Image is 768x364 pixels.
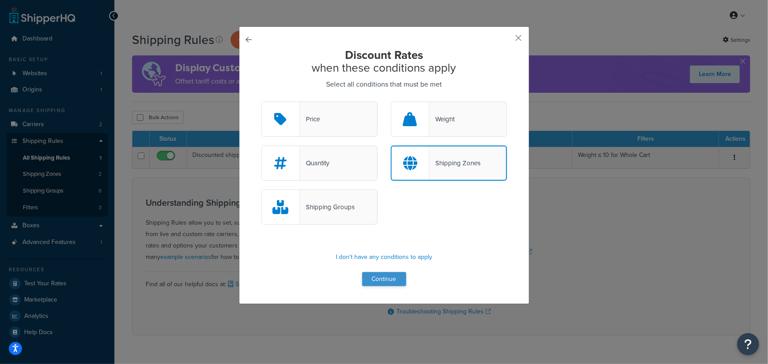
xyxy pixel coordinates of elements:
button: Continue [362,272,406,286]
button: Open Resource Center [737,333,759,355]
strong: Discount Rates [345,47,423,63]
p: Select all conditions that must be met [261,78,507,91]
div: Weight [429,113,455,125]
p: I don't have any conditions to apply [261,251,507,263]
div: Quantity [300,157,329,169]
div: Price [300,113,320,125]
div: Shipping Groups [300,201,355,213]
h2: when these conditions apply [261,49,507,74]
div: Shipping Zones [429,157,481,169]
